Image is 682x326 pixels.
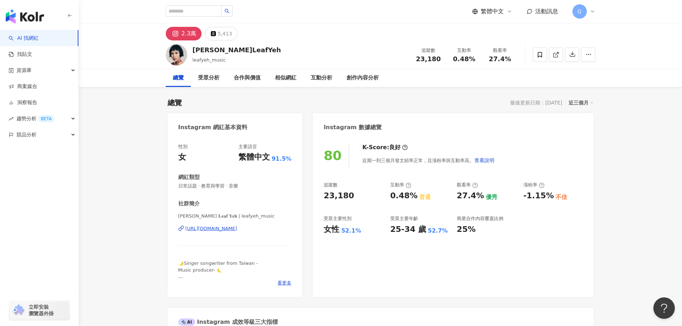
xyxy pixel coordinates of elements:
[11,305,25,316] img: chrome extension
[457,182,478,188] div: 觀看率
[275,74,296,82] div: 相似網紅
[457,215,503,222] div: 商業合作內容覆蓋比例
[653,297,675,319] iframe: Help Scout Beacon - Open
[178,200,200,208] div: 社群簡介
[238,152,270,163] div: 繁體中文
[489,55,511,63] span: 27.4%
[272,155,292,163] span: 91.5%
[481,8,504,15] span: 繁體中文
[474,157,494,163] span: 查看說明
[324,224,339,235] div: 女性
[6,9,44,24] img: logo
[390,215,418,222] div: 受眾主要年齡
[324,148,342,163] div: 80
[238,143,257,150] div: 主要語言
[9,301,69,320] a: chrome extension立即安裝 瀏覽器外掛
[390,182,411,188] div: 互動率
[9,35,39,42] a: searchAI 找網紅
[178,225,292,232] a: [URL][DOMAIN_NAME]
[168,98,182,108] div: 總覽
[178,318,278,326] div: Instagram 成效等級三大指標
[178,318,195,326] div: AI
[178,261,290,325] span: 🌛Singer songwriter from Taiwan - Music producer- 🌜 #SpiritualPop #ZenAmbient #OrganicWorld - ｜詞曲訂...
[205,27,238,40] button: 5,413
[487,47,514,54] div: 觀看率
[419,193,431,201] div: 普通
[193,57,226,63] span: leafyeh_music
[198,74,219,82] div: 受眾分析
[218,29,232,39] div: 5,413
[523,182,545,188] div: 漲粉率
[362,143,408,151] div: K-Score :
[324,182,338,188] div: 追蹤數
[16,62,32,78] span: 資源庫
[16,127,37,143] span: 競品分析
[9,83,37,90] a: 商案媒合
[569,98,594,107] div: 近三個月
[182,29,196,39] div: 2.3萬
[390,224,426,235] div: 25-34 歲
[178,152,186,163] div: 女
[577,8,581,15] span: Q
[523,190,554,201] div: -1.15%
[178,143,188,150] div: 性別
[389,143,401,151] div: 良好
[453,55,475,63] span: 0.48%
[224,9,229,14] span: search
[178,174,200,181] div: 網紅類型
[9,99,37,106] a: 洞察報告
[178,183,292,189] span: 日常話題 · 教育與學習 · 音樂
[362,153,495,167] div: 近期一到三個月發文頻率正常，且漲粉率與互動率高。
[556,193,567,201] div: 不佳
[29,304,54,317] span: 立即安裝 瀏覽器外掛
[324,215,352,222] div: 受眾主要性別
[390,190,417,201] div: 0.48%
[347,74,379,82] div: 創作內容分析
[16,111,54,127] span: 趨勢分析
[415,47,442,54] div: 追蹤數
[457,190,484,201] div: 27.4%
[535,8,558,15] span: 活動訊息
[178,123,248,131] div: Instagram 網紅基本資料
[166,44,187,65] img: KOL Avatar
[9,51,32,58] a: 找貼文
[324,190,354,201] div: 23,180
[457,224,476,235] div: 25%
[486,193,497,201] div: 優秀
[38,115,54,122] div: BETA
[193,45,281,54] div: [PERSON_NAME]LeafYeh
[474,153,495,167] button: 查看說明
[178,213,292,219] span: [PERSON_NAME] 𝐋𝐞𝐚𝐟 𝐘𝐞𝐡 | leafyeh_music
[510,100,562,106] div: 最後更新日期：[DATE]
[185,225,237,232] div: [URL][DOMAIN_NAME]
[166,27,202,40] button: 2.3萬
[341,227,361,235] div: 52.1%
[416,55,441,63] span: 23,180
[428,227,448,235] div: 52.7%
[277,280,291,286] span: 看更多
[311,74,332,82] div: 互動分析
[173,74,184,82] div: 總覽
[9,116,14,121] span: rise
[451,47,478,54] div: 互動率
[234,74,261,82] div: 合作與價值
[324,123,382,131] div: Instagram 數據總覽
